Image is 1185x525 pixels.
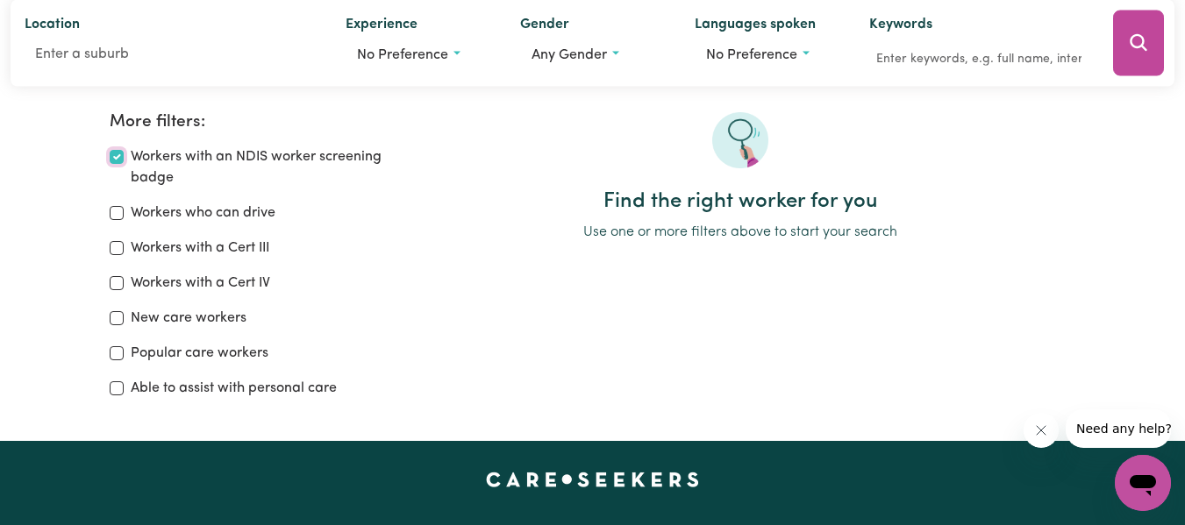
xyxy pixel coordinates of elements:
[131,238,269,259] label: Workers with a Cert III
[131,378,337,399] label: Able to assist with personal care
[110,112,385,132] h2: More filters:
[706,48,797,62] span: No preference
[532,48,607,62] span: Any gender
[131,146,385,188] label: Workers with an NDIS worker screening badge
[869,14,932,39] label: Keywords
[357,48,448,62] span: No preference
[131,202,275,223] label: Workers who can drive
[346,39,492,72] button: Worker experience options
[11,12,106,26] span: Need any help?
[486,472,699,486] a: Careseekers home page
[869,46,1089,73] input: Enter keywords, e.g. full name, interests
[1113,11,1164,76] button: Search
[520,14,569,39] label: Gender
[131,273,270,294] label: Workers with a Cert IV
[695,39,841,72] button: Worker language preferences
[405,189,1075,215] h2: Find the right worker for you
[1024,413,1059,448] iframe: Close message
[131,343,268,364] label: Popular care workers
[25,39,318,70] input: Enter a suburb
[131,308,246,329] label: New care workers
[405,222,1075,243] p: Use one or more filters above to start your search
[346,14,418,39] label: Experience
[1115,455,1171,511] iframe: Button to launch messaging window
[695,14,816,39] label: Languages spoken
[520,39,667,72] button: Worker gender preference
[25,14,80,39] label: Location
[1066,409,1171,448] iframe: Message from company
